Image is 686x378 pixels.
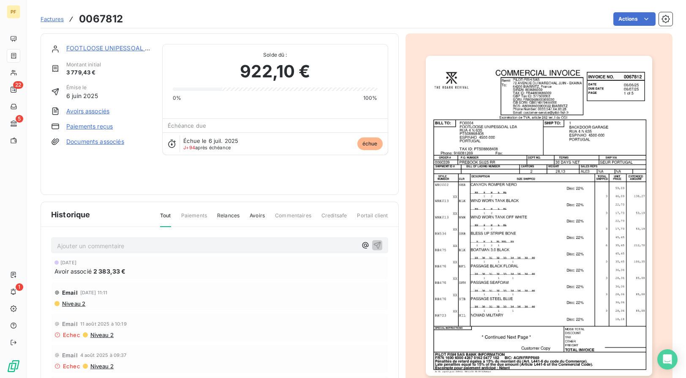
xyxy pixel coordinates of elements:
span: 1 [16,283,23,291]
a: Paiements reçus [66,122,113,131]
span: Avoirs [250,212,265,226]
span: 6 juin 2025 [66,91,98,100]
span: J+94 [183,145,195,151]
span: 2 383,33 € [93,267,126,276]
a: Factures [41,15,64,23]
span: Niveau 2 [90,331,114,338]
a: Documents associés [66,137,124,146]
button: Actions [613,12,656,26]
span: Paiements [181,212,207,226]
span: après échéance [183,145,231,150]
span: Échue le 6 juil. 2025 [183,137,238,144]
span: Émise le [66,84,98,91]
span: Commentaires [275,212,311,226]
div: PF [7,5,20,19]
span: Relances [217,212,240,226]
span: 922,10 € [240,59,310,84]
img: invoice_thumbnail [426,56,652,376]
span: échue [357,137,383,150]
span: Echec [63,363,80,370]
span: 5 [16,115,23,123]
span: Niveau 2 [61,300,85,307]
span: Creditsafe [321,212,347,226]
span: Historique [51,209,90,220]
span: 22 [13,81,23,89]
span: Email [62,352,78,359]
span: Email [62,320,78,327]
img: Logo LeanPay [7,359,20,373]
span: Portail client [357,212,388,226]
span: Factures [41,16,64,22]
span: 0% [173,94,181,102]
div: Open Intercom Messenger [657,349,678,370]
span: Tout [160,212,171,227]
span: Montant initial [66,61,101,68]
span: Email [62,289,78,296]
span: 11 août 2025 à 10:19 [80,321,127,326]
span: 100% [363,94,378,102]
a: FOOTLOOSE UNIPESSOAL LDA [66,44,157,52]
a: Avoirs associés [66,107,109,115]
span: [DATE] [60,260,76,265]
span: Niveau 2 [90,363,114,370]
span: Echec [63,331,80,338]
span: Échéance due [168,122,206,129]
span: Avoir associé [54,267,92,276]
span: 4 août 2025 à 09:37 [80,353,127,358]
h3: 0067812 [79,11,123,27]
span: 3 779,43 € [66,68,101,77]
span: Solde dû : [173,51,377,59]
span: [DATE] 11:11 [80,290,108,295]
